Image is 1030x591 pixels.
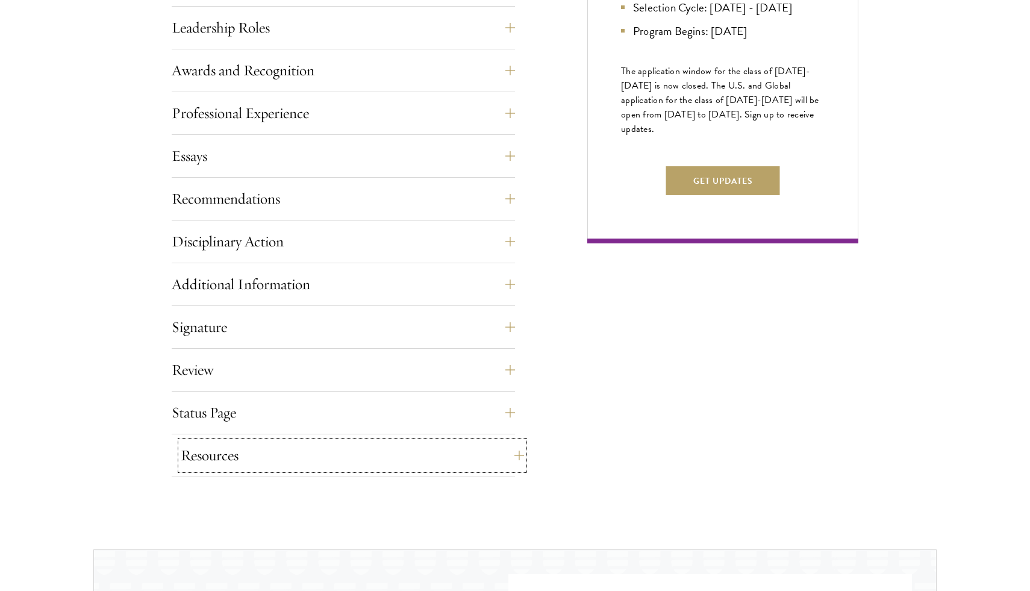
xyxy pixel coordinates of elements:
button: Recommendations [172,184,515,213]
button: Awards and Recognition [172,56,515,85]
li: Program Begins: [DATE] [621,22,825,40]
button: Professional Experience [172,99,515,128]
button: Status Page [172,398,515,427]
button: Additional Information [172,270,515,299]
button: Essays [172,142,515,170]
button: Resources [181,441,524,470]
button: Get Updates [666,166,780,195]
span: The application window for the class of [DATE]-[DATE] is now closed. The U.S. and Global applicat... [621,64,819,136]
button: Disciplinary Action [172,227,515,256]
button: Review [172,355,515,384]
button: Leadership Roles [172,13,515,42]
button: Signature [172,313,515,342]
